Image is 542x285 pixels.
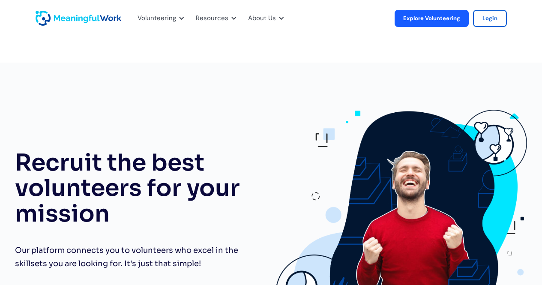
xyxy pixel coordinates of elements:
[36,11,57,26] a: home
[138,13,176,24] div: Volunteering
[132,4,186,33] div: Volunteering
[395,10,469,27] a: Explore Volunteering
[243,4,286,33] div: About Us
[248,13,276,24] div: About Us
[196,13,228,24] div: Resources
[473,10,507,27] a: Login
[15,150,267,227] h1: Recruit the best volunteers for your mission
[191,4,239,33] div: Resources
[15,244,267,270] p: Our platform connects you to volunteers who excel in the skillsets you are looking for. It's just...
